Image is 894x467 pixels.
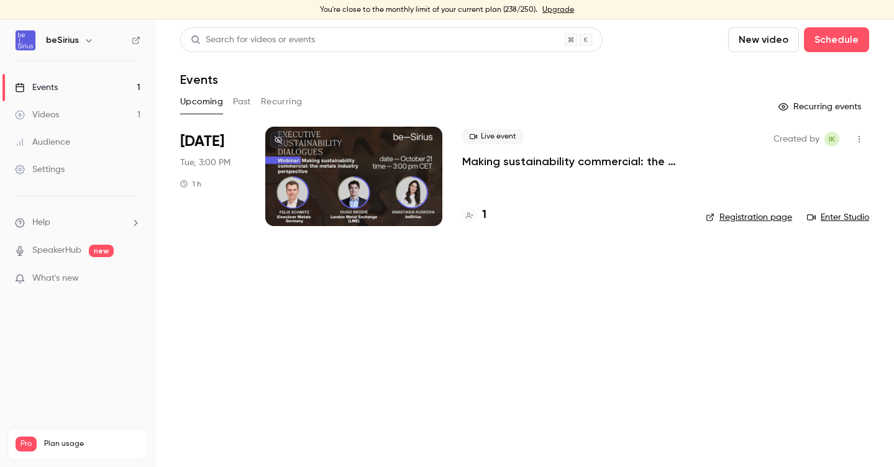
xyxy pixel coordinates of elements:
div: Search for videos or events [191,34,315,47]
h6: beSirius [46,34,79,47]
a: Upgrade [542,5,574,15]
button: Upcoming [180,92,223,112]
span: Plan usage [44,439,140,449]
a: SpeakerHub [32,244,81,257]
button: Schedule [804,27,869,52]
span: Pro [16,437,37,451]
img: beSirius [16,30,35,50]
div: Events [15,81,58,94]
div: 1 h [180,179,201,189]
div: Settings [15,163,65,176]
button: Past [233,92,251,112]
h1: Events [180,72,218,87]
a: Registration page [706,211,792,224]
span: Live event [462,129,524,144]
iframe: Noticeable Trigger [125,273,140,284]
div: Oct 21 Tue, 3:00 PM (Europe/Amsterdam) [180,127,245,226]
button: Recurring events [773,97,869,117]
span: [DATE] [180,132,224,152]
a: Making sustainability commercial: the metals industry perspective [462,154,686,169]
span: Help [32,216,50,229]
div: Videos [15,109,59,121]
a: 1 [462,207,486,224]
span: Tue, 3:00 PM [180,156,230,169]
span: What's new [32,272,79,285]
span: Created by [773,132,819,147]
a: Enter Studio [807,211,869,224]
li: help-dropdown-opener [15,216,140,229]
h4: 1 [482,207,486,224]
button: Recurring [261,92,303,112]
div: Audience [15,136,70,148]
span: new [89,245,114,257]
span: IK [829,132,835,147]
button: New video [728,27,799,52]
span: Irina Kuzminykh [824,132,839,147]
